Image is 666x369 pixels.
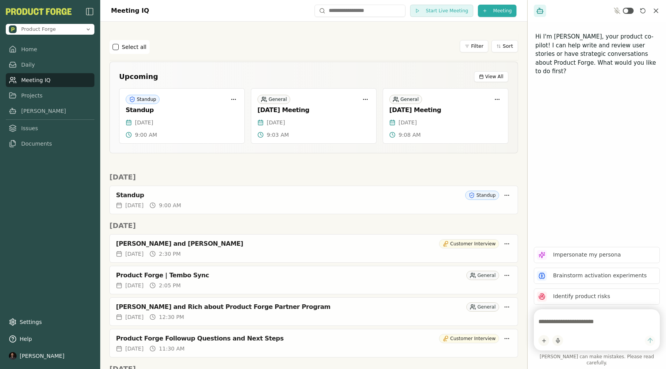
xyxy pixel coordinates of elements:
[6,315,94,329] a: Settings
[109,172,518,183] h2: [DATE]
[116,335,436,342] div: Product Forge Followup Questions and Next Steps
[159,201,181,209] span: 9:00 AM
[502,334,511,343] button: More options
[159,282,180,289] span: 2:05 PM
[6,58,94,72] a: Daily
[485,74,503,80] span: View All
[109,266,518,294] a: Product Forge | Tembo SyncGeneral[DATE]2:05 PM
[493,95,502,104] button: More options
[502,239,511,248] button: More options
[6,104,94,118] a: [PERSON_NAME]
[389,95,422,104] div: General
[6,24,94,35] button: Open organization switcher
[116,240,436,248] div: [PERSON_NAME] and [PERSON_NAME]
[122,43,146,51] label: Select all
[465,191,499,200] div: Standup
[6,332,94,346] button: Help
[6,89,94,102] a: Projects
[109,329,518,357] a: Product Forge Followup Questions and Next StepsCustomer Interview[DATE]11:30 AM
[257,95,290,104] div: General
[552,335,563,346] button: Start dictation
[109,297,518,326] a: [PERSON_NAME] and Rich about Product Forge Partner ProgramGeneral[DATE]12:30 PM
[439,239,499,248] div: Customer Interview
[6,121,94,135] a: Issues
[267,119,285,126] span: [DATE]
[125,282,143,289] span: [DATE]
[553,292,610,300] p: Identify product risks
[399,131,421,139] span: 9:08 AM
[159,313,184,321] span: 12:30 PM
[502,302,511,312] button: More options
[109,234,518,263] a: [PERSON_NAME] and [PERSON_NAME]Customer Interview[DATE]2:30 PM
[119,71,158,82] h2: Upcoming
[159,250,180,258] span: 2:30 PM
[6,8,72,15] button: PF-Logo
[399,119,417,126] span: [DATE]
[491,40,518,52] button: Sort
[85,7,94,16] img: sidebar
[111,6,149,15] h1: Meeting IQ
[109,186,518,214] a: StandupStandup[DATE]9:00 AM
[116,191,462,199] div: Standup
[538,335,549,346] button: Add content to chat
[535,32,658,76] p: Hi I'm [PERSON_NAME], your product co-pilot! I can help write and review user stories or have str...
[638,6,647,15] button: Reset conversation
[534,288,660,305] button: Identify product risks
[410,5,473,17] button: Start Live Meeting
[645,335,655,346] button: Send message
[229,95,238,104] button: More options
[534,354,660,366] span: [PERSON_NAME] can make mistakes. Please read carefully.
[553,272,647,280] p: Brainstorm activation experiments
[652,7,660,15] button: Close chat
[125,201,143,209] span: [DATE]
[439,334,499,343] div: Customer Interview
[534,247,660,263] button: Impersonate my persona
[257,106,370,114] div: [DATE] Meeting
[361,95,370,104] button: More options
[109,220,518,231] h2: [DATE]
[460,40,488,52] button: Filter
[267,131,289,139] span: 9:03 AM
[466,302,499,312] div: General
[493,8,512,14] span: Meeting
[135,131,157,139] span: 9:00 AM
[474,71,508,82] button: View All
[125,250,143,258] span: [DATE]
[6,42,94,56] a: Home
[466,271,499,280] div: General
[389,106,502,114] div: [DATE] Meeting
[6,8,72,15] img: Product Forge
[9,25,17,33] img: Product Forge
[502,271,511,280] button: More options
[6,349,94,363] button: [PERSON_NAME]
[126,95,160,104] div: Standup
[116,303,463,311] div: [PERSON_NAME] and Rich about Product Forge Partner Program
[135,119,153,126] span: [DATE]
[478,5,516,17] button: Meeting
[126,106,238,114] div: Standup
[159,345,184,352] span: 11:30 AM
[9,352,17,360] img: profile
[502,191,511,200] button: More options
[6,73,94,87] a: Meeting IQ
[116,272,463,279] div: Product Forge | Tembo Sync
[125,345,143,352] span: [DATE]
[534,268,660,284] button: Brainstorm activation experiments
[125,313,143,321] span: [DATE]
[6,137,94,151] a: Documents
[553,251,621,259] p: Impersonate my persona
[426,8,468,14] span: Start Live Meeting
[21,26,56,33] span: Product Forge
